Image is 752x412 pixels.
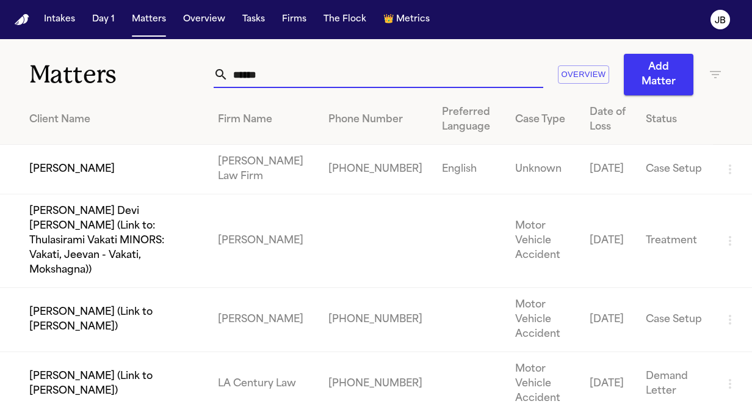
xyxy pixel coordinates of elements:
[505,145,579,194] td: Unknown
[624,54,693,95] button: Add Matter
[319,145,432,194] td: [PHONE_NUMBER]
[319,9,371,31] button: The Flock
[580,288,637,352] td: [DATE]
[558,65,609,84] button: Overview
[208,194,319,288] td: [PERSON_NAME]
[29,59,214,90] h1: Matters
[319,288,432,352] td: [PHONE_NUMBER]
[590,105,627,134] div: Date of Loss
[636,288,713,352] td: Case Setup
[87,9,120,31] button: Day 1
[505,194,579,288] td: Motor Vehicle Accident
[208,288,319,352] td: [PERSON_NAME]
[29,112,198,127] div: Client Name
[15,14,29,26] img: Finch Logo
[515,112,569,127] div: Case Type
[328,112,422,127] div: Phone Number
[580,145,637,194] td: [DATE]
[378,9,435,31] button: crownMetrics
[580,194,637,288] td: [DATE]
[15,14,29,26] a: Home
[237,9,270,31] button: Tasks
[505,288,579,352] td: Motor Vehicle Accident
[127,9,171,31] button: Matters
[432,145,505,194] td: English
[646,112,703,127] div: Status
[277,9,311,31] button: Firms
[208,145,319,194] td: [PERSON_NAME] Law Firm
[39,9,80,31] button: Intakes
[636,194,713,288] td: Treatment
[636,145,713,194] td: Case Setup
[218,112,309,127] div: Firm Name
[178,9,230,31] button: Overview
[442,105,496,134] div: Preferred Language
